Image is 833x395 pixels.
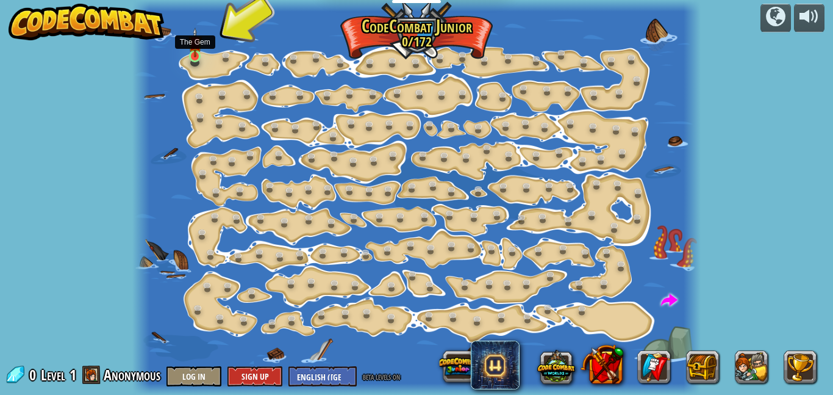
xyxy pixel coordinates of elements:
button: Sign Up [227,366,282,386]
button: Campaigns [760,4,791,32]
button: Adjust volume [794,4,824,32]
button: Log In [166,366,221,386]
img: CodeCombat - Learn how to code by playing a game [9,4,165,40]
span: Anonymous [104,365,160,385]
img: level-banner-unstarted.png [188,27,201,57]
span: 0 [29,365,40,385]
span: Level [41,365,65,385]
span: beta levels on [363,371,400,382]
span: 1 [70,365,76,385]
